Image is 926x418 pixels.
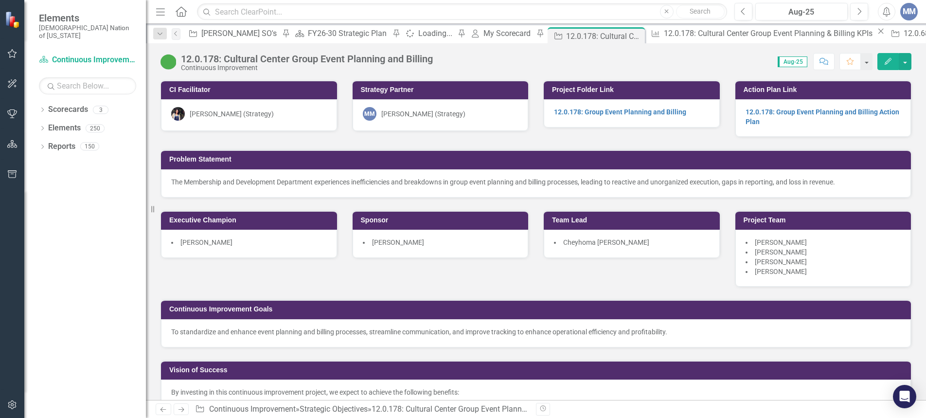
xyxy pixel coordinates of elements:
a: Strategic Objectives [300,404,368,414]
span: [PERSON_NAME] [755,238,807,246]
a: Loading... [402,27,455,39]
h3: Executive Champion [169,217,332,224]
span: [PERSON_NAME] [755,268,807,275]
h3: Project Team [744,217,907,224]
div: 12.0.178: Cultural Center Group Event Planning and Billing [372,404,571,414]
span: [PERSON_NAME] [755,248,807,256]
p: The Membership and Development Department experiences inefficiencies and breakdowns in group even... [171,177,901,187]
input: Search Below... [39,77,136,94]
div: 250 [86,124,105,132]
div: FY26-30 Strategic Plan [308,27,390,39]
a: FY26-30 Strategic Plan [292,27,390,39]
h3: Action Plan Link [744,86,907,93]
h3: Continuous Improvement Goals [169,306,906,313]
a: [PERSON_NAME] SO's [185,27,280,39]
div: My Scorecard [483,27,534,39]
div: 12.0.178: Cultural Center Group Event Planning and Billing [566,30,642,42]
h3: Vision of Success [169,366,906,374]
span: [PERSON_NAME] [180,238,232,246]
div: [PERSON_NAME] (Strategy) [381,109,465,119]
a: Scorecards [48,104,88,115]
div: 150 [80,143,99,151]
div: [PERSON_NAME] (Strategy) [190,109,274,119]
small: [DEMOGRAPHIC_DATA] Nation of [US_STATE] [39,24,136,40]
input: Search ClearPoint... [197,3,727,20]
a: 12.0.178: Cultural Center Group Event Planning & Billing KPIs [647,27,874,39]
div: Open Intercom Messenger [893,385,916,408]
h3: Sponsor [361,217,524,224]
img: CI Action Plan Approved/In Progress [160,54,176,70]
button: Search [676,5,725,18]
img: Layla Freeman [171,107,185,121]
div: MM [363,107,376,121]
div: [PERSON_NAME] SO's [201,27,280,39]
h3: CI Facilitator [169,86,332,93]
p: To standardize and enhance event planning and billing processes, streamline communication, and im... [171,327,901,337]
a: Continuous Improvement [209,404,296,414]
h3: Strategy Partner [361,86,524,93]
button: MM [900,3,918,20]
h3: Problem Statement [169,156,906,163]
span: Elements [39,12,136,24]
span: Aug-25 [778,56,807,67]
button: Aug-25 [755,3,848,20]
div: Aug-25 [759,6,844,18]
span: [PERSON_NAME] [755,258,807,266]
div: 12.0.178: Cultural Center Group Event Planning and Billing [181,54,433,64]
h3: Project Folder Link [552,86,715,93]
a: 12.0.178: Group Event Planning and Billing Action Plan [746,108,899,126]
a: Reports [48,141,75,152]
a: My Scorecard [467,27,534,39]
img: ClearPoint Strategy [5,11,22,28]
a: Continuous Improvement [39,55,136,66]
div: 12.0.178: Cultural Center Group Event Planning & Billing KPIs [664,27,875,39]
div: Continuous Improvement [181,64,433,72]
p: By investing in this continuous improvement project, we expect to achieve the following benefits: [171,387,901,399]
div: » » [195,404,529,415]
p: 1. : [171,399,901,413]
div: 3 [93,106,108,114]
a: Elements [48,123,81,134]
span: Cheyhoma [PERSON_NAME] [563,238,649,246]
h3: Team Lead [552,217,715,224]
a: 12.0.178: Group Event Planning and Billing [554,108,686,116]
span: Search [690,7,711,15]
span: [PERSON_NAME] [372,238,424,246]
div: Loading... [418,27,455,39]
